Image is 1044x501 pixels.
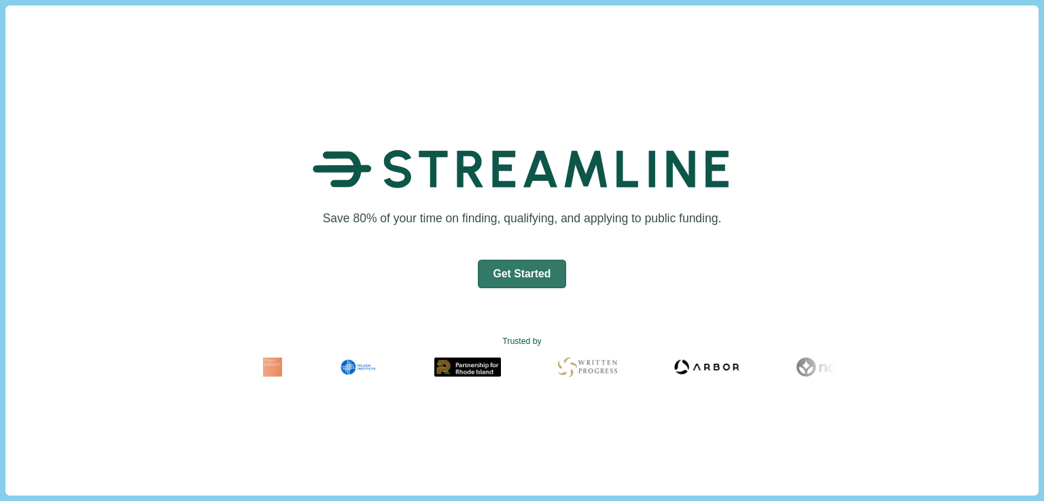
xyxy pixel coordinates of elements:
text: Trusted by [502,336,541,348]
img: Arbor Logo [674,358,739,377]
img: Written Progress Logo [558,358,617,377]
img: Streamline Climate Logo [313,131,731,207]
img: Noya Logo [797,358,853,377]
img: Milken Institute Logo [339,358,377,377]
img: Partnership for Rhode Island Logo [434,358,501,377]
button: Get Started [478,260,567,288]
h1: Save 80% of your time on finding, qualifying, and applying to public funding. [318,210,726,227]
img: Fram Energy Logo [263,358,282,377]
